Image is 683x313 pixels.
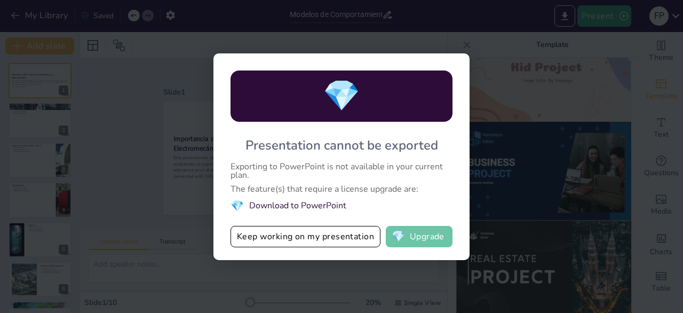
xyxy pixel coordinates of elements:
[231,162,452,179] div: Exporting to PowerPoint is not available in your current plan.
[392,231,405,242] span: diamond
[323,75,360,116] span: diamond
[231,226,380,247] button: Keep working on my presentation
[245,137,438,154] div: Presentation cannot be exported
[231,199,452,213] li: Download to PowerPoint
[231,199,244,213] span: diamond
[386,226,452,247] button: diamondUpgrade
[231,185,452,193] div: The feature(s) that require a license upgrade are:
